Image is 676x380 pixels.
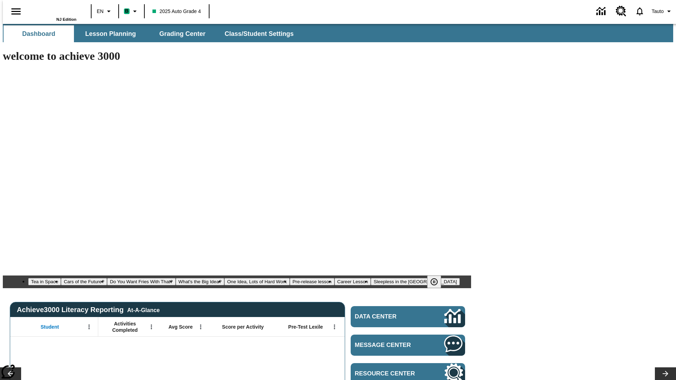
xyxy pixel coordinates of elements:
[121,5,142,18] button: Boost Class color is mint green. Change class color
[127,306,159,313] div: At-A-Glance
[290,278,334,285] button: Slide 6 Pre-release lesson
[631,2,649,20] a: Notifications
[649,5,676,18] button: Profile/Settings
[125,7,129,15] span: B
[176,278,225,285] button: Slide 4 What's the Big Idea?
[146,322,157,332] button: Open Menu
[84,322,94,332] button: Open Menu
[355,342,423,349] span: Message Center
[3,50,471,63] h1: welcome to achieve 3000
[222,324,264,330] span: Score per Activity
[31,3,76,17] a: Home
[329,322,340,332] button: Open Menu
[159,30,205,38] span: Grading Center
[225,30,294,38] span: Class/Student Settings
[652,8,664,15] span: Tauto
[655,367,676,380] button: Lesson carousel, Next
[219,25,299,42] button: Class/Student Settings
[427,275,448,288] div: Pause
[107,278,176,285] button: Slide 3 Do You Want Fries With That?
[355,313,421,320] span: Data Center
[195,322,206,332] button: Open Menu
[168,324,193,330] span: Avg Score
[75,25,146,42] button: Lesson Planning
[147,25,218,42] button: Grading Center
[427,275,441,288] button: Pause
[334,278,371,285] button: Slide 7 Career Lesson
[6,1,26,22] button: Open side menu
[94,5,116,18] button: Language: EN, Select a language
[224,278,289,285] button: Slide 5 One Idea, Lots of Hard Work
[3,25,300,42] div: SubNavbar
[355,370,423,377] span: Resource Center
[85,30,136,38] span: Lesson Planning
[102,321,148,333] span: Activities Completed
[4,25,74,42] button: Dashboard
[371,278,460,285] button: Slide 8 Sleepless in the Animal Kingdom
[97,8,104,15] span: EN
[351,306,465,327] a: Data Center
[61,278,107,285] button: Slide 2 Cars of the Future?
[612,2,631,21] a: Resource Center, Will open in new tab
[351,335,465,356] a: Message Center
[22,30,55,38] span: Dashboard
[288,324,323,330] span: Pre-Test Lexile
[592,2,612,21] a: Data Center
[31,2,76,21] div: Home
[40,324,59,330] span: Student
[56,17,76,21] span: NJ Edition
[28,278,61,285] button: Slide 1 Tea in Space
[3,24,673,42] div: SubNavbar
[152,8,201,15] span: 2025 Auto Grade 4
[17,306,160,314] span: Achieve3000 Literacy Reporting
